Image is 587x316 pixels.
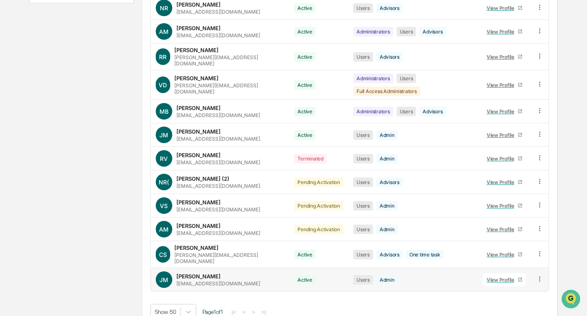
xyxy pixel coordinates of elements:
span: Pylon [82,205,100,211]
div: View Profile [487,277,518,283]
div: [PERSON_NAME] [176,273,221,280]
div: [PERSON_NAME] [174,75,219,81]
div: [EMAIL_ADDRESS][DOMAIN_NAME] [176,32,260,38]
div: [EMAIL_ADDRESS][DOMAIN_NAME] [176,112,260,118]
div: Active [294,80,316,90]
span: [PERSON_NAME] [26,113,67,119]
div: [PERSON_NAME] [176,25,221,31]
div: View Profile [487,226,518,232]
div: View Profile [487,29,518,35]
div: Pending Activation [294,201,343,211]
div: [PERSON_NAME][EMAIL_ADDRESS][DOMAIN_NAME] [174,252,284,264]
span: Preclearance [17,169,53,177]
div: Administrators [353,27,393,36]
a: View Profile [483,2,526,14]
img: Vicki [8,105,21,118]
a: 🖐️Preclearance [5,166,57,181]
div: View Profile [487,82,518,88]
button: Start new chat [140,66,150,76]
div: [PERSON_NAME] [176,199,221,206]
img: 8933085812038_c878075ebb4cc5468115_72.jpg [17,63,32,78]
div: Users [353,130,373,140]
a: View Profile [483,105,526,118]
p: How can we help? [8,17,150,31]
div: Full Access Administrators [353,86,420,96]
div: 🔎 [8,186,15,192]
a: View Profile [483,25,526,38]
div: [PERSON_NAME] [174,47,219,53]
div: Pending Activation [294,225,343,234]
div: [EMAIL_ADDRESS][DOMAIN_NAME] [176,280,260,287]
div: 🖐️ [8,170,15,177]
a: View Profile [483,79,526,91]
div: [PERSON_NAME] [174,244,219,251]
div: We're available if you need us! [37,72,114,78]
a: 🗄️Attestations [57,166,106,181]
div: Active [294,3,316,13]
div: One time task [406,250,444,259]
span: RR [159,53,166,60]
div: Advisors [376,3,403,13]
button: >| [259,309,268,316]
button: |< [229,309,239,316]
div: Advisors [419,107,446,116]
div: Past conversations [8,92,55,98]
a: View Profile [483,152,526,165]
span: RV [160,155,168,162]
a: View Profile [483,223,526,236]
div: View Profile [487,132,518,138]
span: Data Lookup [17,185,52,193]
div: [PERSON_NAME] (2) [176,175,229,182]
span: NR [160,5,168,12]
div: View Profile [487,156,518,162]
div: Users [353,250,373,259]
div: [EMAIL_ADDRESS][DOMAIN_NAME] [176,136,260,142]
a: View Profile [483,248,526,261]
img: 1746055101610-c473b297-6a78-478c-a979-82029cc54cd1 [8,63,23,78]
div: Users [353,52,373,62]
div: Pending Activation [294,177,343,187]
span: [PERSON_NAME] [26,135,67,141]
div: Admin [376,201,398,211]
span: NR( [159,179,169,186]
div: Admin [376,154,398,163]
span: JM [159,276,168,283]
a: View Profile [483,176,526,189]
div: 🗄️ [60,170,67,177]
span: [DATE] [73,135,90,141]
div: Advisors [419,27,446,36]
div: Start new chat [37,63,135,72]
a: View Profile [483,199,526,212]
button: < [240,309,248,316]
div: Users [353,154,373,163]
span: AM [159,28,169,35]
img: Vicki [8,127,21,140]
div: Active [294,250,316,259]
a: View Profile [483,50,526,63]
span: MB [159,108,169,115]
div: Users [397,74,416,83]
span: JM [159,132,168,139]
div: [PERSON_NAME][EMAIL_ADDRESS][DOMAIN_NAME] [174,82,284,95]
div: View Profile [487,179,518,185]
div: Administrators [353,107,393,116]
div: [EMAIL_ADDRESS][DOMAIN_NAME] [176,9,260,15]
div: Users [353,201,373,211]
span: [DATE] [73,113,90,119]
div: View Profile [487,54,518,60]
div: Advisors [376,177,403,187]
div: Active [294,27,316,36]
div: [EMAIL_ADDRESS][DOMAIN_NAME] [176,230,260,236]
div: View Profile [487,108,518,115]
div: [EMAIL_ADDRESS][DOMAIN_NAME] [176,183,260,189]
div: Terminated [294,154,327,163]
a: View Profile [483,273,526,286]
div: [PERSON_NAME] [176,152,221,158]
span: VS [160,202,168,209]
div: [EMAIL_ADDRESS][DOMAIN_NAME] [176,159,260,165]
div: Active [294,275,316,285]
div: Users [353,225,373,234]
div: View Profile [487,251,518,258]
div: Users [397,107,416,116]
